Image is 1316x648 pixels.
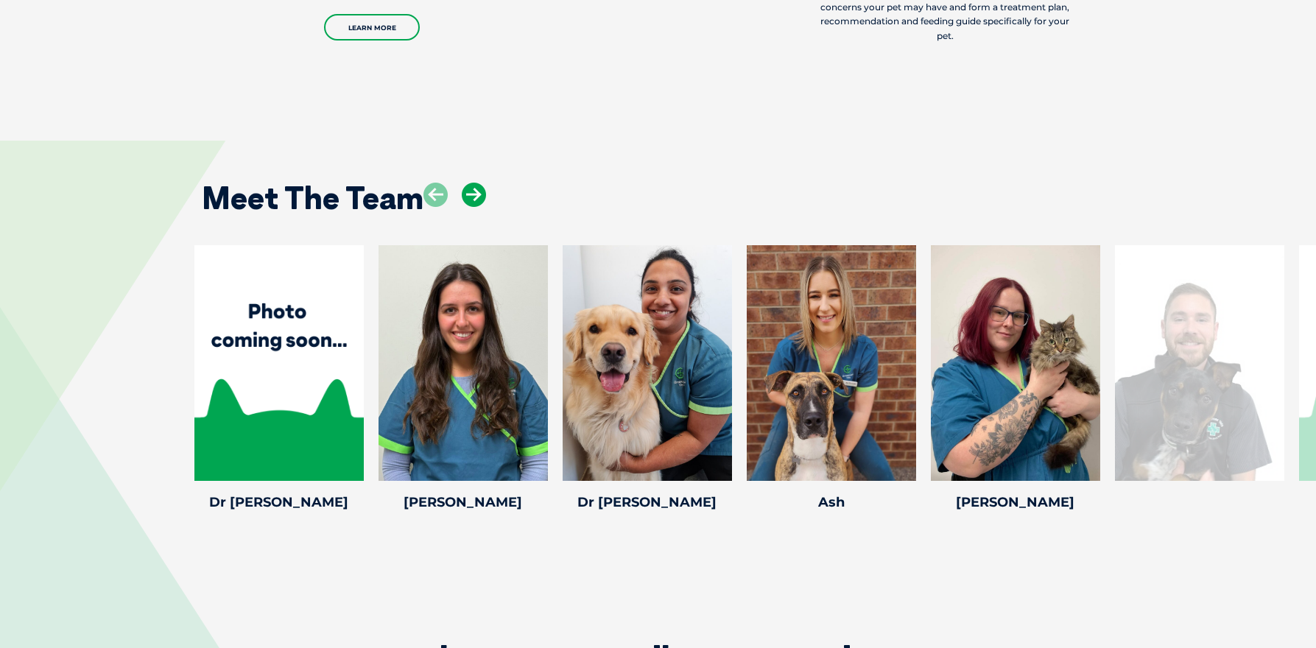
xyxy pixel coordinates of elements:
[194,496,364,509] h4: Dr [PERSON_NAME]
[563,496,732,509] h4: Dr [PERSON_NAME]
[202,183,423,214] h2: Meet The Team
[324,14,420,40] a: Learn More
[379,496,548,509] h4: [PERSON_NAME]
[747,496,916,509] h4: Ash
[931,496,1100,509] h4: [PERSON_NAME]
